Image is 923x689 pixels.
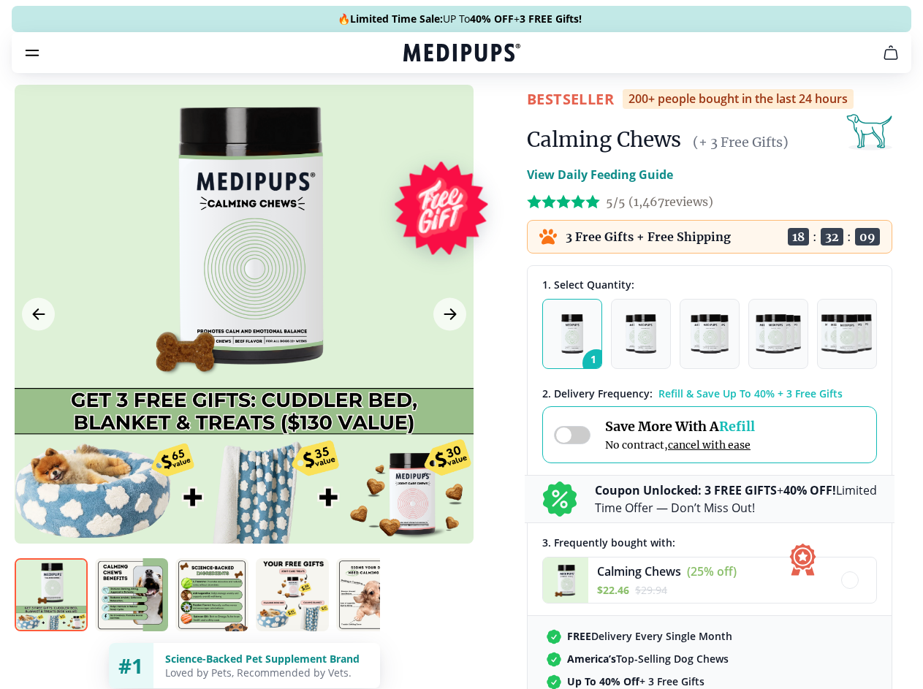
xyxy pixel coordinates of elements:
[175,558,248,631] img: Calming Chews | Natural Dog Supplements
[543,557,588,603] img: Calming Chews - Medipups
[336,558,409,631] img: Calming Chews | Natural Dog Supplements
[687,563,737,579] span: (25% off)
[821,228,843,245] span: 32
[23,44,41,61] button: burger-menu
[567,652,729,666] span: Top-Selling Dog Chews
[605,438,755,452] span: No contract,
[22,298,55,331] button: Previous Image
[783,482,836,498] b: 40% OFF!
[691,314,729,354] img: Pack of 3 - Natural Dog Supplements
[15,558,88,631] img: Calming Chews | Natural Dog Supplements
[165,666,368,680] div: Loved by Pets, Recommended by Vets.
[813,229,817,244] span: :
[595,482,777,498] b: Coupon Unlocked: 3 FREE GIFTS
[788,228,809,245] span: 18
[403,42,520,66] a: Medipups
[606,194,713,209] span: 5/5 ( 1,467 reviews)
[561,314,584,354] img: Pack of 1 - Natural Dog Supplements
[542,299,602,369] button: 1
[756,314,800,354] img: Pack of 4 - Natural Dog Supplements
[118,652,143,680] span: #1
[338,12,582,26] span: 🔥 UP To +
[582,349,610,377] span: 1
[873,35,908,70] button: cart
[668,438,751,452] span: cancel with ease
[658,387,843,400] span: Refill & Save Up To 40% + 3 Free Gifts
[567,674,704,688] span: + 3 Free Gifts
[566,229,731,244] p: 3 Free Gifts + Free Shipping
[855,228,880,245] span: 09
[256,558,329,631] img: Calming Chews | Natural Dog Supplements
[95,558,168,631] img: Calming Chews | Natural Dog Supplements
[605,418,755,435] span: Save More With A
[542,278,877,292] div: 1. Select Quantity:
[597,563,681,579] span: Calming Chews
[595,481,877,517] p: + Limited Time Offer — Don’t Miss Out!
[567,674,639,688] strong: Up To 40% Off
[847,229,851,244] span: :
[433,298,466,331] button: Next Image
[635,583,667,597] span: $ 29.94
[567,652,616,666] strong: America’s
[597,583,629,597] span: $ 22.46
[527,89,614,109] span: BestSeller
[567,629,591,643] strong: FREE
[165,652,368,666] div: Science-Backed Pet Supplement Brand
[527,166,673,183] p: View Daily Feeding Guide
[542,536,675,549] span: 3 . Frequently bought with:
[719,418,755,435] span: Refill
[821,314,873,354] img: Pack of 5 - Natural Dog Supplements
[693,134,789,151] span: (+ 3 Free Gifts)
[626,314,656,354] img: Pack of 2 - Natural Dog Supplements
[527,126,681,153] h1: Calming Chews
[567,629,732,643] span: Delivery Every Single Month
[542,387,653,400] span: 2 . Delivery Frequency:
[623,89,854,109] div: 200+ people bought in the last 24 hours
